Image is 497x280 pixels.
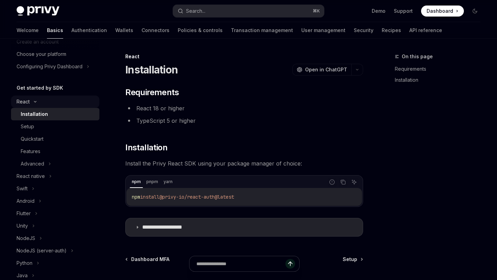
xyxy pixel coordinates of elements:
[17,222,28,230] div: Unity
[17,84,63,92] h5: Get started by SDK
[21,110,48,118] div: Installation
[125,116,363,126] li: TypeScript 5 or higher
[173,5,324,17] button: Search...⌘K
[125,53,363,60] div: React
[130,178,143,186] div: npm
[21,122,34,131] div: Setup
[372,8,386,14] a: Demo
[17,62,82,71] div: Configuring Privy Dashboard
[159,194,234,200] span: @privy-io/react-auth@latest
[132,194,140,200] span: npm
[17,6,59,16] img: dark logo
[17,271,28,280] div: Java
[17,50,66,58] div: Choose your platform
[339,178,348,187] button: Copy the contents from the code block
[11,145,99,158] a: Features
[11,108,99,120] a: Installation
[21,160,44,168] div: Advanced
[305,66,347,73] span: Open in ChatGPT
[47,22,63,39] a: Basics
[125,63,178,76] h1: Installation
[17,22,39,39] a: Welcome
[292,64,351,76] button: Open in ChatGPT
[17,209,31,218] div: Flutter
[144,178,160,186] div: pnpm
[17,247,67,255] div: NodeJS (server-auth)
[115,22,133,39] a: Wallets
[328,178,337,187] button: Report incorrect code
[395,74,486,86] a: Installation
[17,98,30,106] div: React
[21,147,40,156] div: Features
[350,178,359,187] button: Ask AI
[301,22,345,39] a: User management
[125,103,363,113] li: React 18 or higher
[285,259,295,269] button: Send message
[394,8,413,14] a: Support
[382,22,401,39] a: Recipes
[231,22,293,39] a: Transaction management
[17,234,35,242] div: NodeJS
[421,6,464,17] a: Dashboard
[469,6,480,17] button: Toggle dark mode
[17,259,32,267] div: Python
[17,172,45,180] div: React native
[395,63,486,74] a: Requirements
[17,197,35,205] div: Android
[313,8,320,14] span: ⌘ K
[402,52,433,61] span: On this page
[142,22,169,39] a: Connectors
[186,7,205,15] div: Search...
[11,120,99,133] a: Setup
[17,184,28,193] div: Swift
[11,133,99,145] a: Quickstart
[21,135,43,143] div: Quickstart
[140,194,159,200] span: install
[409,22,442,39] a: API reference
[354,22,373,39] a: Security
[162,178,175,186] div: yarn
[71,22,107,39] a: Authentication
[125,159,363,168] span: Install the Privy React SDK using your package manager of choice:
[125,87,179,98] span: Requirements
[427,8,453,14] span: Dashboard
[11,48,99,60] a: Choose your platform
[178,22,223,39] a: Policies & controls
[125,142,167,153] span: Installation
